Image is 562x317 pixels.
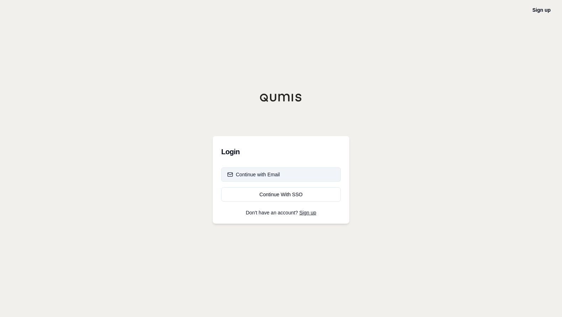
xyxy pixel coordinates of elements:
img: Qumis [260,93,302,102]
h3: Login [221,145,341,159]
a: Continue With SSO [221,187,341,202]
button: Continue with Email [221,167,341,182]
p: Don't have an account? [221,210,341,215]
a: Sign up [299,210,316,215]
div: Continue with Email [227,171,280,178]
a: Sign up [532,7,551,13]
div: Continue With SSO [227,191,335,198]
